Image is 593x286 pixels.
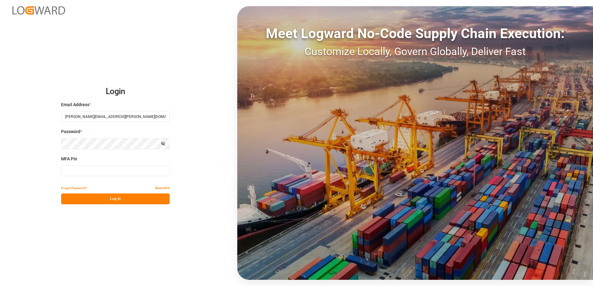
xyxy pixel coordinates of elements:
span: Password [61,128,80,135]
h2: Login [61,82,170,102]
span: Email Address [61,102,89,108]
img: Logward_new_orange.png [12,6,65,15]
button: Forgot Password? [61,183,87,193]
button: Reset MFA [155,183,170,193]
div: Customize Locally, Govern Globally, Deliver Fast [237,44,593,59]
span: MFA Pin [61,156,77,162]
div: Meet Logward No-Code Supply Chain Execution: [237,23,593,44]
input: Enter your email [61,111,170,122]
button: Log In [61,193,170,204]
